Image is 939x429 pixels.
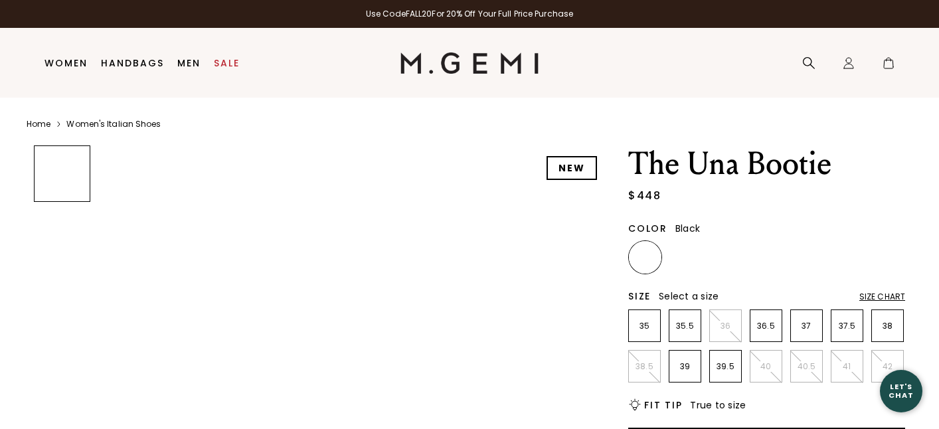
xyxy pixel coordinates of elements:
h1: The Una Bootie [628,145,905,183]
img: The Una Bootie [35,269,90,324]
img: Chocolate [671,242,701,272]
p: 38.5 [629,361,660,372]
a: Handbags [101,58,164,68]
p: 35.5 [669,321,701,331]
div: Let's Chat [880,383,922,399]
a: Men [177,58,201,68]
p: 36.5 [750,321,782,331]
img: The Una Bootie [35,208,90,263]
div: $448 [628,188,661,204]
p: 40.5 [791,361,822,372]
a: Sale [214,58,240,68]
span: Black [675,222,700,235]
p: 36 [710,321,741,331]
a: Home [27,119,50,129]
p: 42 [872,361,903,372]
a: Women's Italian Shoes [66,119,161,129]
a: Women [44,58,88,68]
span: Select a size [659,290,719,303]
span: True to size [690,398,746,412]
img: The Una Bootie [35,331,90,386]
p: 39 [669,361,701,372]
p: 39.5 [710,361,741,372]
h2: Size [628,291,651,301]
p: 37.5 [831,321,863,331]
h2: Fit Tip [644,400,682,410]
div: Size Chart [859,292,905,302]
p: 38 [872,321,903,331]
img: Light Tan [711,242,741,272]
strong: FALL20 [406,8,432,19]
img: Black [630,242,660,272]
img: Gunmetal [752,242,782,272]
p: 41 [831,361,863,372]
p: 35 [629,321,660,331]
h2: Color [628,223,667,234]
img: M.Gemi [400,52,539,74]
div: NEW [547,156,597,180]
p: 40 [750,361,782,372]
p: 37 [791,321,822,331]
